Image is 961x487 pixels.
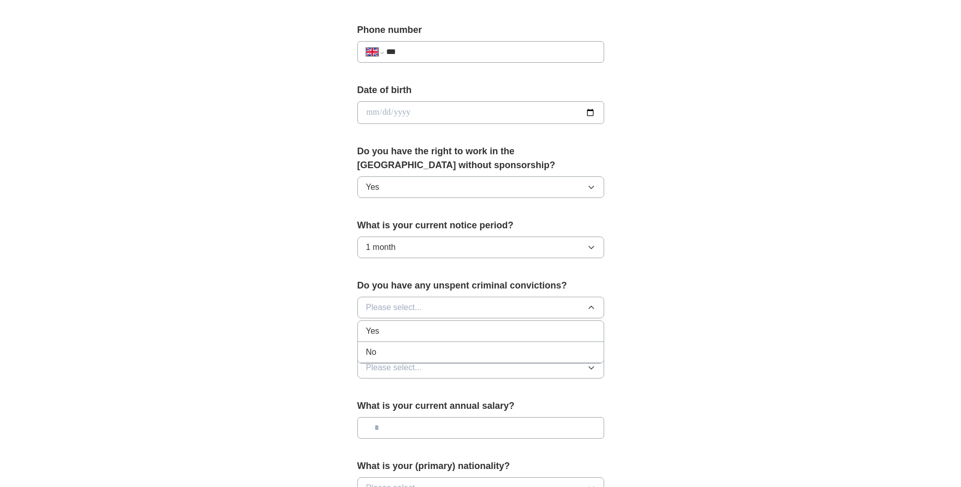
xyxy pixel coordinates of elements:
[366,325,379,337] span: Yes
[357,219,604,232] label: What is your current notice period?
[366,346,376,358] span: No
[357,145,604,172] label: Do you have the right to work in the [GEOGRAPHIC_DATA] without sponsorship?
[366,301,422,314] span: Please select...
[357,176,604,198] button: Yes
[357,83,604,97] label: Date of birth
[357,357,604,378] button: Please select...
[366,362,422,374] span: Please select...
[357,297,604,318] button: Please select...
[366,181,379,193] span: Yes
[357,237,604,258] button: 1 month
[357,23,604,37] label: Phone number
[366,241,396,254] span: 1 month
[357,279,604,293] label: Do you have any unspent criminal convictions?
[357,399,604,413] label: What is your current annual salary?
[357,459,604,473] label: What is your (primary) nationality?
